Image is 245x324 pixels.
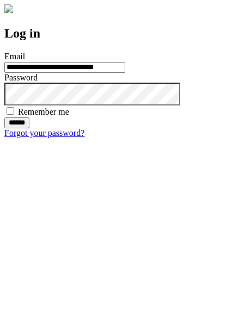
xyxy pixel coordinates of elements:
h2: Log in [4,26,241,41]
a: Forgot your password? [4,128,84,138]
label: Password [4,73,38,82]
img: logo-4e3dc11c47720685a147b03b5a06dd966a58ff35d612b21f08c02c0306f2b779.png [4,4,13,13]
label: Remember me [18,107,69,116]
label: Email [4,52,25,61]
